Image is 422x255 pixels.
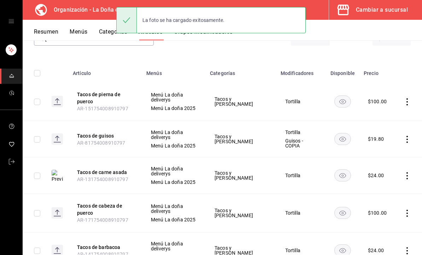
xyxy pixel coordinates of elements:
[77,132,134,139] button: edit-product-location
[334,207,351,219] button: availability-product
[404,247,411,254] button: actions
[404,210,411,217] button: actions
[69,60,142,82] th: Artículo
[404,136,411,143] button: actions
[151,217,197,222] span: Menú La doña 2025
[151,106,197,111] span: Menú La doña 2025
[77,106,128,111] span: AR-151754008910797
[368,135,384,143] div: $ 19.80
[77,176,128,182] span: AR-131754008910797
[99,28,128,40] button: Categorías
[34,28,422,40] div: navigation tabs
[285,210,317,215] span: Tortilla
[368,209,387,216] div: $ 100.00
[356,5,408,15] div: Cambiar a sucursal
[77,140,125,146] span: AR-81754008910797
[48,6,176,14] h3: Organización - La Doña comida Mexicana (Mty)
[285,138,317,148] span: Guisos - COPIA
[334,95,351,108] button: availability-product
[326,60,359,82] th: Disponible
[215,208,268,218] span: Tacos y [PERSON_NAME]
[151,130,197,140] span: Menú La doña deliverys
[368,98,387,105] div: $ 100.00
[334,169,351,181] button: availability-product
[70,28,87,40] button: Menús
[151,143,197,148] span: Menú La doña 2025
[285,173,317,178] span: Tortilla
[334,133,351,145] button: availability-product
[151,204,197,214] span: Menú La doña deliverys
[151,180,197,185] span: Menú La doña 2025
[206,60,276,82] th: Categorías
[151,166,197,176] span: Menú La doña deliverys
[151,241,197,251] span: Menú La doña deliverys
[34,28,58,40] button: Resumen
[215,97,268,106] span: Tacos y [PERSON_NAME]
[137,12,230,28] div: La foto se ha cargado exitosamente.
[77,169,134,176] button: edit-product-location
[77,91,134,105] button: edit-product-location
[77,202,134,216] button: edit-product-location
[215,134,268,144] span: Tacos y [PERSON_NAME]
[404,98,411,105] button: actions
[404,172,411,179] button: actions
[77,217,128,223] span: AR-171754008910797
[368,172,384,179] div: $ 24.00
[77,244,134,251] button: edit-product-location
[52,170,63,182] img: Preview
[142,60,206,82] th: Menús
[359,60,395,82] th: Precio
[285,248,317,253] span: Tortilla
[276,60,326,82] th: Modificadores
[215,170,268,180] span: Tacos y [PERSON_NAME]
[285,99,317,104] span: Tortilla
[285,130,317,135] span: Tortilla
[8,18,14,24] button: open drawer
[368,247,384,254] div: $ 24.00
[151,92,197,102] span: Menú La doña deliverys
